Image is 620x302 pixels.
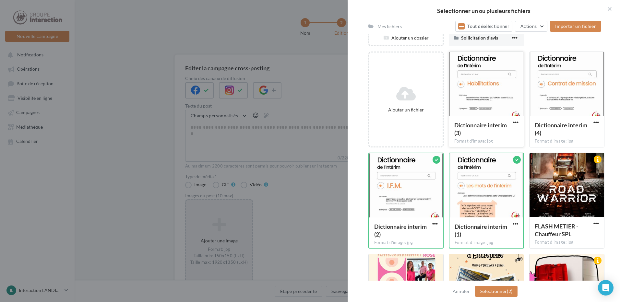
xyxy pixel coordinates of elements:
h2: Sélectionner un ou plusieurs fichiers [358,8,610,14]
div: Format d'image: jpg [455,240,518,246]
button: Importer un fichier [550,21,601,32]
span: Sollicitation d'avis [461,35,498,41]
div: Format d'image: jpg [454,138,519,144]
span: Actions [520,23,537,29]
span: Importer un fichier [555,23,596,29]
span: Dictionnaire interim (2) [374,223,427,238]
button: Sélectionner(2) [475,286,518,297]
button: Annuler [450,287,472,295]
div: Ajouter un fichier [372,107,440,113]
span: Dictionnaire interim (4) [535,122,587,136]
div: Open Intercom Messenger [598,280,614,296]
div: Ajouter un dossier [369,35,443,41]
div: Format d'image: jpg [535,138,599,144]
button: Actions [515,21,547,32]
span: FLASH METIER - Chauffeur SPL [535,223,578,238]
div: Format d'image: jpg [374,240,438,246]
span: (2) [507,288,512,294]
div: Format d'image: jpg [535,239,599,245]
span: Dictionnaire interim (1) [455,223,507,238]
button: Tout désélectionner [455,21,512,32]
span: Dictionnaire interim (3) [454,122,507,136]
div: Mes fichiers [377,23,402,30]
